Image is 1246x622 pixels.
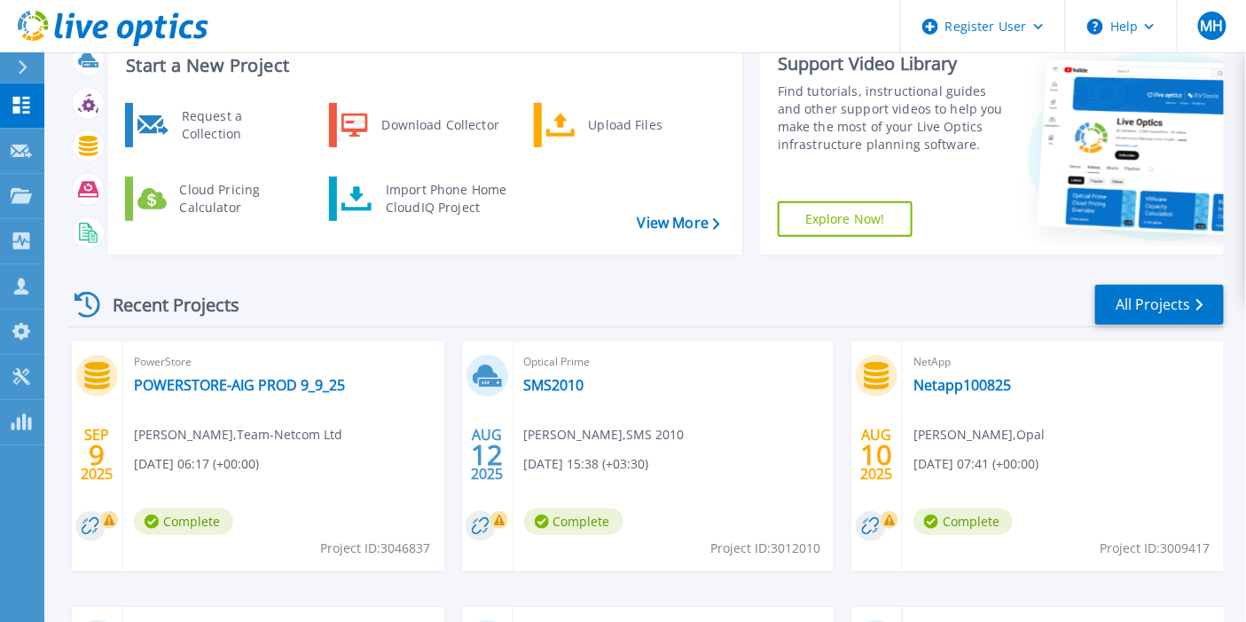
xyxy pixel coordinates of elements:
div: Request a Collection [173,107,302,143]
span: 12 [471,447,503,462]
div: SEP 2025 [80,422,114,487]
a: SMS2010 [524,376,584,394]
span: [DATE] 06:17 (+00:00) [134,454,259,474]
span: NetApp [913,352,1213,372]
span: 9 [89,447,105,462]
a: Cloud Pricing Calculator [125,177,307,221]
div: Download Collector [373,107,507,143]
span: Complete [134,508,233,535]
div: AUG 2025 [470,422,504,487]
span: Complete [524,508,623,535]
a: Download Collector [329,103,511,147]
span: Optical Prime [524,352,824,372]
span: [PERSON_NAME] , SMS 2010 [524,425,685,445]
span: 10 [861,447,893,462]
div: AUG 2025 [860,422,894,487]
span: PowerStore [134,352,434,372]
a: Explore Now! [778,201,913,237]
span: [PERSON_NAME] , Team-Netcom Ltd [134,425,342,445]
h3: Start a New Project [126,56,719,75]
a: Upload Files [534,103,716,147]
span: MH [1200,19,1223,33]
div: Find tutorials, instructional guides and other support videos to help you make the most of your L... [778,83,1009,154]
a: Netapp100825 [913,376,1011,394]
div: Upload Files [580,107,711,143]
a: View More [638,215,720,232]
a: Request a Collection [125,103,307,147]
div: Cloud Pricing Calculator [171,181,302,217]
span: Project ID: 3046837 [321,539,431,558]
span: [DATE] 15:38 (+03:30) [524,454,649,474]
a: All Projects [1095,285,1224,325]
span: Project ID: 3012010 [710,539,820,558]
div: Support Video Library [778,52,1009,75]
a: POWERSTORE-AIG PROD 9_9_25 [134,376,345,394]
span: Project ID: 3009417 [1101,539,1211,558]
span: Complete [913,508,1013,535]
span: [DATE] 07:41 (+00:00) [913,454,1038,474]
div: Recent Projects [68,283,263,327]
div: Import Phone Home CloudIQ Project [377,181,515,217]
span: [PERSON_NAME] , Opal [913,425,1045,445]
